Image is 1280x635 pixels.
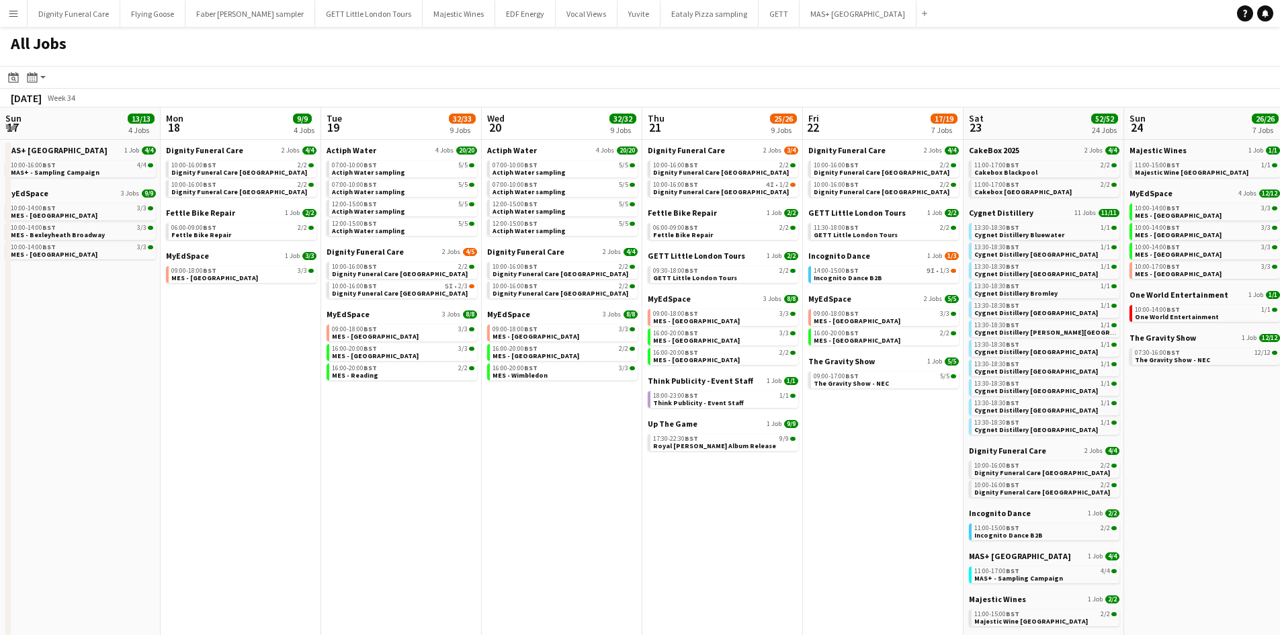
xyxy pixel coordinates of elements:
a: 10:00-16:00BST2/2Dignity Funeral Care [GEOGRAPHIC_DATA] [332,262,474,278]
span: Cygnet Distillery [969,208,1033,218]
a: 10:00-16:00BST2/2Dignity Funeral Care [GEOGRAPHIC_DATA] [171,180,314,196]
span: 2/2 [298,181,307,188]
span: 1/1 [1266,146,1280,155]
span: 2 Jobs [603,248,621,256]
div: MyEdSpace4 Jobs12/1210:00-14:00BST3/3MES - [GEOGRAPHIC_DATA]10:00-14:00BST3/3MES - [GEOGRAPHIC_DA... [1129,188,1280,290]
span: 10:00-16:00 [332,263,377,270]
span: 4/4 [1105,146,1119,155]
a: 09:30-18:00BST2/2GETT Little London Tours [653,266,796,282]
span: BST [524,262,538,271]
span: BST [845,161,859,169]
span: 4I [766,181,774,188]
span: Actiph Water sampling [493,226,566,235]
a: 10:00-14:00BST3/3MES - [GEOGRAPHIC_DATA] [1135,204,1277,219]
a: 06:00-09:00BST2/2Fettle Bike Repair [653,223,796,239]
span: BST [364,282,377,290]
span: 2/2 [1101,181,1110,188]
span: 2/2 [779,162,789,169]
button: GETT Little London Tours [315,1,423,27]
button: EDF Energy [495,1,556,27]
a: 10:00-14:00BST3/3MES - [GEOGRAPHIC_DATA] [11,243,153,258]
span: 10:00-16:00 [653,162,698,169]
span: 10:00-14:00 [11,224,56,231]
span: MES - Northfield [1135,269,1222,278]
a: 10:00-16:00BST2/2Dignity Funeral Care [GEOGRAPHIC_DATA] [814,161,956,176]
a: 12:00-15:00BST5/5Actiph Water sampling [493,200,635,215]
span: Dignity Funeral Care [487,247,564,257]
span: 13:30-18:30 [974,263,1019,270]
a: 11:00-17:00BST2/2Cakebox [GEOGRAPHIC_DATA] [974,180,1117,196]
a: Dignity Funeral Care2 Jobs4/4 [808,145,959,155]
span: 1 Job [767,209,781,217]
span: 1 Job [767,252,781,260]
span: 1/2 [779,181,789,188]
span: MES - Northfield [171,273,258,282]
span: BST [203,223,216,232]
span: 4/4 [142,146,156,155]
span: 3/3 [1261,205,1271,212]
span: 13:30-18:30 [974,244,1019,251]
span: 5/5 [458,181,468,188]
span: 2/2 [779,267,789,274]
span: 5/5 [458,220,468,227]
span: MAS+ UK [5,145,108,155]
span: BST [203,266,216,275]
span: 3/3 [137,205,146,212]
span: 5/5 [619,220,628,227]
span: 4/4 [945,146,959,155]
span: BST [1166,204,1180,212]
span: Actiph Water sampling [493,207,566,216]
span: 3/3 [1261,244,1271,251]
a: Cygnet Distillery11 Jobs11/11 [969,208,1119,218]
span: 3/3 [298,267,307,274]
a: 11:00-17:00BST2/2Cakebox Blackpool [974,161,1117,176]
span: BST [42,161,56,169]
div: GETT Little London Tours1 Job2/211:30-18:00BST2/2GETT Little London Tours [808,208,959,251]
span: 3/3 [1261,263,1271,270]
span: 4 Jobs [435,146,454,155]
a: Dignity Funeral Care2 Jobs4/4 [487,247,638,257]
span: Dignity Funeral Care Aberdeen [814,168,949,177]
span: 10:00-16:00 [11,162,56,169]
span: Actiph Water sampling [332,168,405,177]
span: Cygnet Distillery Bluewater [974,230,1064,239]
span: Dignity Funeral Care Aberdeen [332,269,468,278]
a: 06:00-09:00BST2/2Fettle Bike Repair [171,223,314,239]
span: BST [524,200,538,208]
span: 10:00-14:00 [1135,205,1180,212]
span: BST [364,200,377,208]
button: Yuvite [617,1,660,27]
span: 2/2 [940,181,949,188]
span: BST [685,223,698,232]
a: CakeBox 20252 Jobs4/4 [969,145,1119,155]
span: 11:00-15:00 [1135,162,1180,169]
span: Cygnet Distillery Brighton [974,250,1098,259]
span: Dignity Funeral Care Southampton [171,187,307,196]
span: 12:00-15:00 [493,220,538,227]
span: Actiph Water sampling [493,187,566,196]
span: 2/2 [779,224,789,231]
span: CakeBox 2025 [969,145,1019,155]
a: 13:30-18:30BST1/1Cygnet Distillery Bluewater [974,223,1117,239]
span: 12:00-15:00 [332,220,377,227]
span: 1/1 [1101,224,1110,231]
span: 20/20 [617,146,638,155]
span: 11:30-18:00 [814,224,859,231]
span: 2/3 [458,283,468,290]
span: 1/1 [1101,244,1110,251]
a: 13:30-18:30BST1/1Cygnet Distillery Bromley [974,282,1117,297]
span: BST [1166,161,1180,169]
span: BST [524,161,538,169]
span: 1/1 [1261,162,1271,169]
span: Dignity Funeral Care Southampton [653,187,789,196]
a: 10:00-16:00BST4I•1/2Dignity Funeral Care [GEOGRAPHIC_DATA] [653,180,796,196]
span: BST [685,180,698,189]
a: 10:00-16:00BST2/2Dignity Funeral Care [GEOGRAPHIC_DATA] [493,282,635,297]
span: BST [1006,223,1019,232]
button: Eataly Pizza sampling [660,1,759,27]
a: Fettle Bike Repair1 Job2/2 [648,208,798,218]
a: 13:30-18:30BST1/1Cygnet Distillery [GEOGRAPHIC_DATA] [974,262,1117,278]
span: Dignity Funeral Care Aberdeen [493,269,628,278]
div: Dignity Funeral Care2 Jobs3/410:00-16:00BST2/2Dignity Funeral Care [GEOGRAPHIC_DATA]10:00-16:00BS... [648,145,798,208]
div: Dignity Funeral Care2 Jobs4/410:00-16:00BST2/2Dignity Funeral Care [GEOGRAPHIC_DATA]10:00-16:00BS... [487,247,638,309]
